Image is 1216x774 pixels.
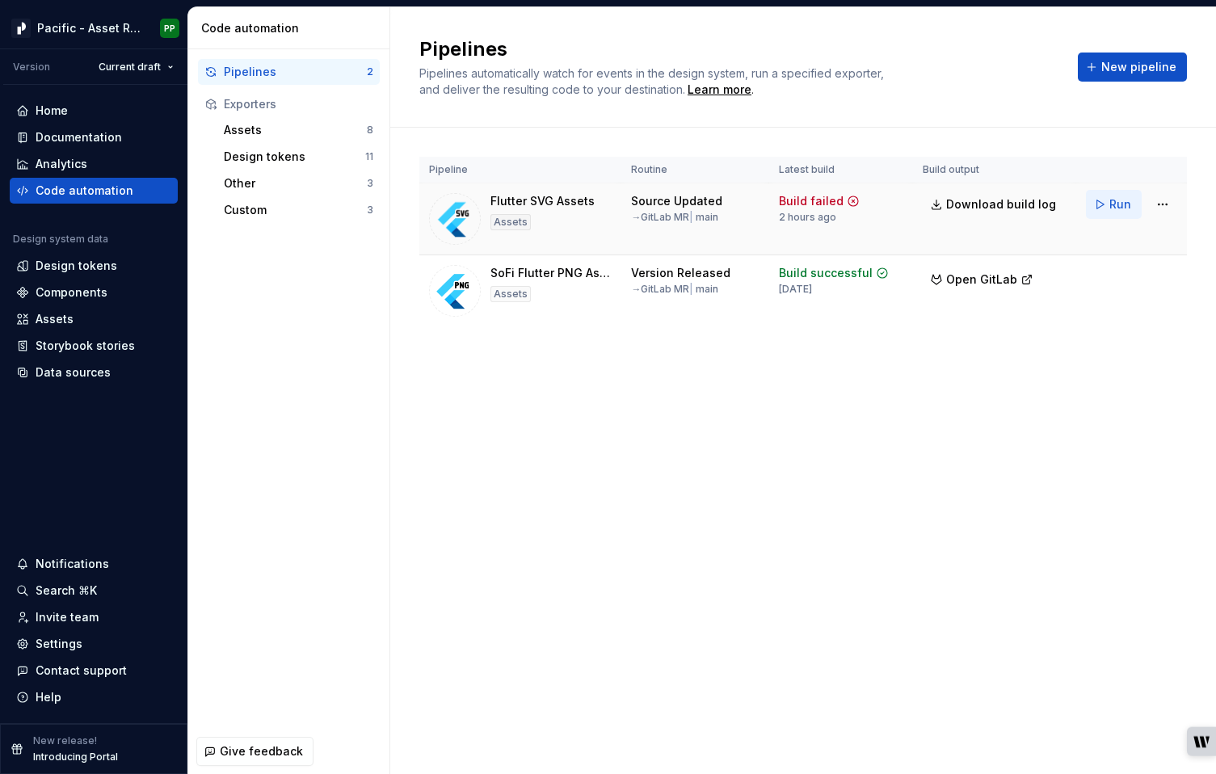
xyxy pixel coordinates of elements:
[91,56,181,78] button: Current draft
[10,658,178,684] button: Contact support
[631,193,722,209] div: Source Updated
[688,82,751,98] a: Learn more
[631,283,718,296] div: → GitLab MR main
[36,258,117,274] div: Design tokens
[779,283,812,296] div: [DATE]
[10,360,178,385] a: Data sources
[367,204,373,217] div: 3
[779,193,844,209] div: Build failed
[37,20,141,36] div: Pacific - Asset Repository (Illustrations)
[621,157,768,183] th: Routine
[36,556,109,572] div: Notifications
[224,149,365,165] div: Design tokens
[36,636,82,652] div: Settings
[220,743,303,759] span: Give feedback
[946,271,1017,288] span: Open GitLab
[217,144,380,170] button: Design tokens11
[99,61,161,74] span: Current draft
[10,280,178,305] a: Components
[13,233,108,246] div: Design system data
[217,117,380,143] button: Assets8
[689,283,693,295] span: |
[33,734,97,747] p: New release!
[490,193,595,209] div: Flutter SVG Assets
[10,684,178,710] button: Help
[923,265,1041,294] button: Open GitLab
[224,122,367,138] div: Assets
[36,103,68,119] div: Home
[1109,196,1131,212] span: Run
[367,124,373,137] div: 8
[10,604,178,630] a: Invite team
[33,751,118,763] p: Introducing Portal
[224,202,367,218] div: Custom
[36,284,107,301] div: Components
[685,84,754,96] span: .
[196,737,313,766] button: Give feedback
[36,663,127,679] div: Contact support
[1101,59,1176,75] span: New pipeline
[923,275,1041,288] a: Open GitLab
[490,265,612,281] div: SoFi Flutter PNG Assets
[913,157,1076,183] th: Build output
[36,183,133,199] div: Code automation
[224,64,367,80] div: Pipelines
[36,609,99,625] div: Invite team
[10,306,178,332] a: Assets
[217,197,380,223] button: Custom3
[10,178,178,204] a: Code automation
[779,265,873,281] div: Build successful
[779,211,836,224] div: 2 hours ago
[946,196,1056,212] span: Download build log
[923,190,1067,219] button: Download build log
[1086,190,1142,219] button: Run
[490,286,531,302] div: Assets
[10,124,178,150] a: Documentation
[36,311,74,327] div: Assets
[224,175,367,191] div: Other
[36,338,135,354] div: Storybook stories
[224,96,373,112] div: Exporters
[36,689,61,705] div: Help
[631,211,718,224] div: → GitLab MR main
[367,65,373,78] div: 2
[10,333,178,359] a: Storybook stories
[164,22,175,35] div: PP
[10,98,178,124] a: Home
[1078,53,1187,82] button: New pipeline
[10,253,178,279] a: Design tokens
[3,11,184,45] button: Pacific - Asset Repository (Illustrations)PP
[201,20,383,36] div: Code automation
[689,211,693,223] span: |
[36,583,97,599] div: Search ⌘K
[198,59,380,85] button: Pipelines2
[10,151,178,177] a: Analytics
[10,578,178,604] button: Search ⌘K
[36,156,87,172] div: Analytics
[36,364,111,381] div: Data sources
[217,170,380,196] button: Other3
[367,177,373,190] div: 3
[10,631,178,657] a: Settings
[490,214,531,230] div: Assets
[365,150,373,163] div: 11
[419,66,887,96] span: Pipelines automatically watch for events in the design system, run a specified exporter, and deli...
[11,19,31,38] img: 8d0dbd7b-a897-4c39-8ca0-62fbda938e11.png
[10,551,178,577] button: Notifications
[419,36,1058,62] h2: Pipelines
[631,265,730,281] div: Version Released
[13,61,50,74] div: Version
[36,129,122,145] div: Documentation
[769,157,913,183] th: Latest build
[419,157,621,183] th: Pipeline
